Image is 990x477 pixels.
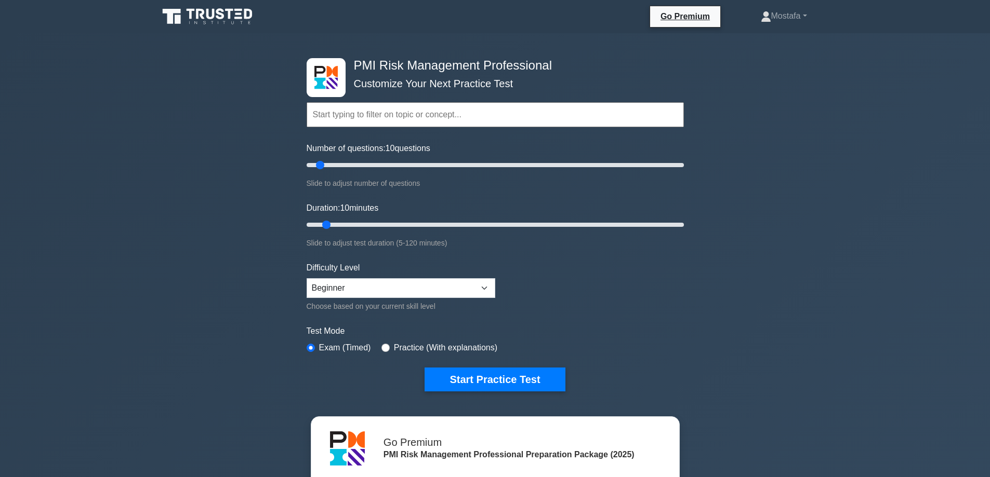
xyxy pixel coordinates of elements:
button: Start Practice Test [425,367,565,391]
div: Slide to adjust test duration (5-120 minutes) [307,237,684,249]
span: 10 [386,144,395,153]
label: Practice (With explanations) [394,342,497,354]
label: Duration: minutes [307,202,379,214]
label: Exam (Timed) [319,342,371,354]
a: Go Premium [654,10,716,23]
span: 10 [340,203,349,212]
a: Mostafa [736,6,832,26]
input: Start typing to filter on topic or concept... [307,102,684,127]
label: Test Mode [307,325,684,337]
label: Difficulty Level [307,262,360,274]
label: Number of questions: questions [307,142,430,155]
div: Slide to adjust number of questions [307,177,684,189]
div: Choose based on your current skill level [307,300,495,312]
h4: PMI Risk Management Professional [350,58,633,73]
